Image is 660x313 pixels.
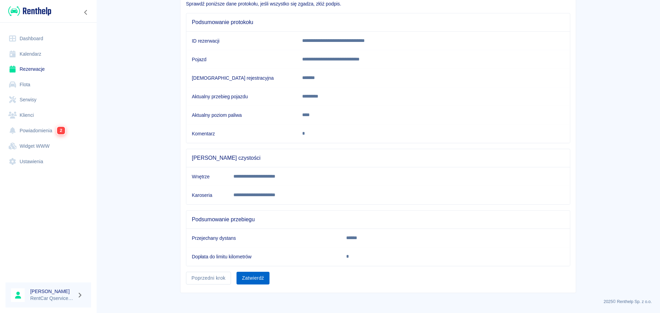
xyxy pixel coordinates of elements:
[57,127,65,134] span: 2
[192,192,222,199] h6: Karoseria
[5,92,91,108] a: Serwisy
[186,0,570,8] p: Sprawdź poniższe dane protokołu, jeśli wszystko się zgadza, złóż podpis.
[30,295,74,302] p: RentCar Qservice Damar Parts
[236,272,269,284] button: Zatwierdź
[192,56,291,63] h6: Pojazd
[186,272,231,284] button: Poprzedni krok
[30,288,74,295] h6: [PERSON_NAME]
[5,77,91,92] a: Flota
[5,138,91,154] a: Widget WWW
[192,235,335,242] h6: Przejechany dystans
[192,112,291,119] h6: Aktualny poziom paliwa
[5,108,91,123] a: Klienci
[104,299,652,305] p: 2025 © Renthelp Sp. z o.o.
[192,37,291,44] h6: ID rezerwacji
[5,31,91,46] a: Dashboard
[8,5,51,17] img: Renthelp logo
[192,75,291,81] h6: [DEMOGRAPHIC_DATA] rejestracyjna
[5,123,91,138] a: Powiadomienia2
[192,216,564,223] span: Podsumowanie przebiegu
[5,154,91,169] a: Ustawienia
[5,46,91,62] a: Kalendarz
[192,130,291,137] h6: Komentarz
[5,62,91,77] a: Rezerwacje
[192,253,335,260] h6: Dopłata do limitu kilometrów
[5,5,51,17] a: Renthelp logo
[192,173,222,180] h6: Wnętrze
[192,19,564,26] span: Podsumowanie protokołu
[81,8,91,17] button: Zwiń nawigację
[192,93,291,100] h6: Aktualny przebieg pojazdu
[192,155,564,161] span: [PERSON_NAME] czystości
